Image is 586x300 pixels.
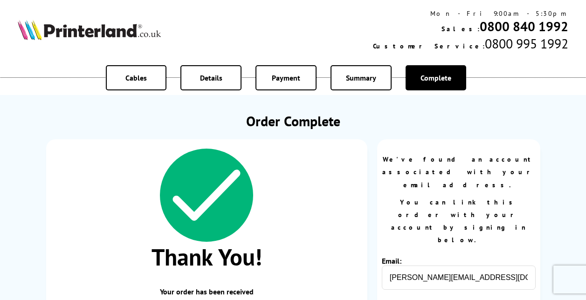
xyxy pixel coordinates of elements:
p: You can link this order with your account by signing in below. [382,196,536,247]
span: Details [200,73,222,82]
a: 0800 840 1992 [480,18,568,35]
span: Your order has been received [55,287,358,296]
span: Thank You! [55,242,358,272]
h1: Order Complete [46,112,540,130]
img: Printerland Logo [18,20,161,40]
span: Sales: [441,25,480,33]
span: Summary [346,73,376,82]
label: Email: [382,256,420,266]
span: Customer Service: [373,42,485,50]
span: 0800 995 1992 [485,35,568,52]
p: We've found an account associated with your email address. [382,153,536,191]
div: Mon - Fri 9:00am - 5:30pm [373,9,568,18]
span: Cables [125,73,147,82]
span: Payment [272,73,300,82]
span: Complete [421,73,451,82]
